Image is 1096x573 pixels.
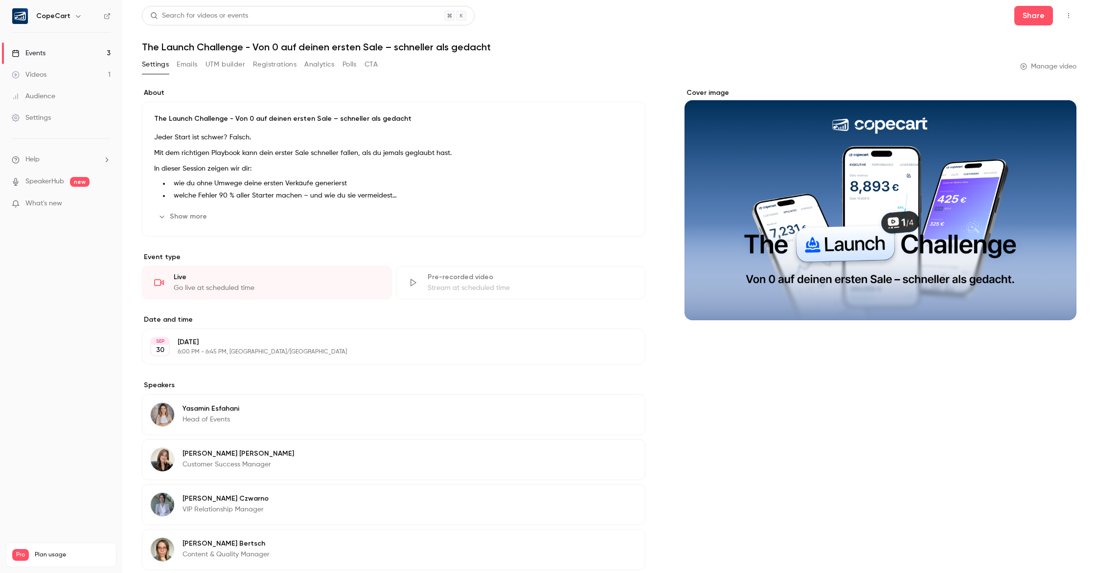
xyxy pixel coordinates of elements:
p: VIP Relationship Manager [183,505,269,514]
button: Analytics [304,57,335,72]
p: [PERSON_NAME] [PERSON_NAME] [183,449,294,459]
img: Emilia Wagner [151,448,174,471]
p: In dieser Session zeigen wir dir: [154,163,633,175]
div: Events [12,48,46,58]
p: [PERSON_NAME] Czwarno [183,494,269,504]
div: Live [174,272,380,282]
p: Yasamin Esfahani [183,404,239,414]
p: 6:00 PM - 6:45 PM, [GEOGRAPHIC_DATA]/[GEOGRAPHIC_DATA] [178,348,594,356]
label: Date and time [142,315,645,325]
img: Yasamin Esfahani [151,403,174,426]
p: Customer Success Manager [183,460,294,469]
div: Olivia Czwarno[PERSON_NAME] CzwarnoVIP Relationship Manager [142,484,645,525]
li: welche Fehler 90 % aller Starter machen – und wie du sie vermeidest [170,191,633,201]
h6: CopeCart [36,11,70,21]
button: Settings [142,57,169,72]
div: Stream at scheduled time [428,283,634,293]
button: CTA [365,57,378,72]
div: Videos [12,70,46,80]
h1: The Launch Challenge - Von 0 auf deinen ersten Sale – schneller als gedacht [142,41,1076,53]
li: wie du ohne Umwege deine ersten Verkäufe generierst [170,178,633,189]
a: Manage video [1020,62,1076,71]
div: LiveGo live at scheduled time [142,266,392,299]
button: Share [1014,6,1053,25]
p: [DATE] [178,337,594,347]
div: Go live at scheduled time [174,283,380,293]
span: Pro [12,549,29,561]
button: Registrations [253,57,297,72]
div: Anne Bertsch[PERSON_NAME] BertschContent & Quality Manager [142,529,645,570]
span: Help [25,154,40,165]
p: [PERSON_NAME] Bertsch [183,539,270,549]
div: Emilia Wagner[PERSON_NAME] [PERSON_NAME]Customer Success Manager [142,439,645,480]
div: Search for videos or events [150,11,248,21]
span: Plan usage [35,551,110,559]
div: SEP [151,338,169,345]
label: Speakers [142,380,645,390]
label: About [142,88,645,98]
span: new [70,177,90,187]
p: 30 [156,345,164,355]
p: Head of Events [183,415,239,424]
div: Pre-recorded video [428,272,634,282]
div: Pre-recorded videoStream at scheduled time [396,266,646,299]
section: Cover image [685,88,1076,320]
label: Cover image [685,88,1076,98]
button: UTM builder [205,57,245,72]
p: Jeder Start ist schwer? Falsch. [154,132,633,143]
p: The Launch Challenge - Von 0 auf deinen ersten Sale – schneller als gedacht [154,114,633,124]
li: help-dropdown-opener [12,154,111,165]
span: What's new [25,198,62,209]
button: Emails [177,57,197,72]
img: CopeCart [12,8,28,24]
div: Yasamin EsfahaniYasamin EsfahaniHead of Events [142,394,645,435]
img: Anne Bertsch [151,538,174,561]
button: Show more [154,209,213,224]
p: Mit dem richtigen Playbook kann dein erster Sale schneller fallen, als du jemals geglaubt hast. [154,147,633,159]
a: SpeakerHub [25,176,64,187]
button: Polls [342,57,357,72]
img: Olivia Czwarno [151,493,174,516]
p: Event type [142,252,645,262]
div: Settings [12,113,51,123]
div: Audience [12,91,55,101]
p: Content & Quality Manager [183,550,270,559]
